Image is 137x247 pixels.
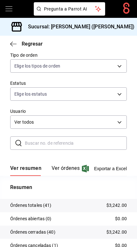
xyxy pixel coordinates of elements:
p: $3,242.00 [106,229,127,236]
span: Regresar [22,41,43,47]
p: $3,242.00 [106,202,127,209]
div: navigation tabs [10,165,80,176]
input: Buscar no. de referencia [25,137,127,149]
p: $0.00 [115,215,127,222]
button: Exportar a Excel [83,165,127,172]
button: Regresar [10,41,43,47]
span: Ver todos [14,119,115,126]
label: Usuario [10,109,127,113]
button: Ver resumen [10,165,41,176]
p: Órdenes totales (41) [10,202,52,209]
span: Elige los estatus [14,91,47,97]
label: Tipo de orden [10,53,127,57]
p: Órdenes abiertas (0) [10,215,52,222]
span: Elige los tipos de orden [14,63,60,69]
span: Pregunta a Parrot AI [44,6,95,12]
label: Estatus [10,81,127,85]
button: open drawer [5,5,13,13]
h3: Sucursal: [PERSON_NAME] ([PERSON_NAME]) [23,23,134,31]
p: Resumen [10,184,127,191]
button: Ver órdenes [52,165,80,176]
p: Órdenes cerradas (40) [10,229,55,236]
button: Pregunta a Parrot AI [34,2,105,16]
